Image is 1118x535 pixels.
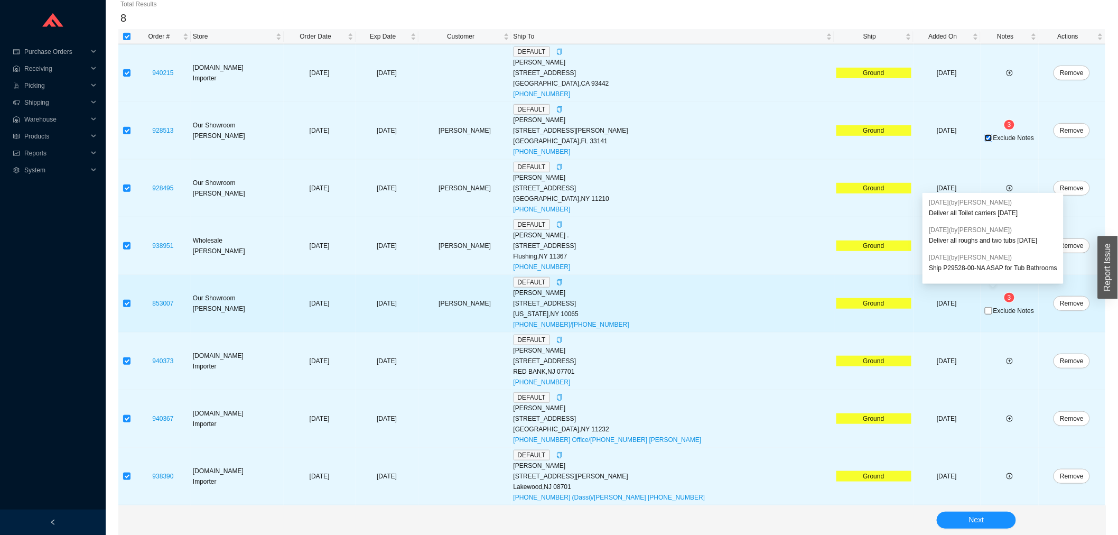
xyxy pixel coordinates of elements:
td: [DATE] [284,390,356,448]
th: Exp Date sortable [356,29,418,44]
button: Remove [1054,296,1090,311]
div: [PERSON_NAME] [514,115,832,125]
a: 928495 [152,185,173,192]
th: Actions sortable [1039,29,1105,44]
td: [PERSON_NAME] [418,275,511,333]
span: [DATE] (by [PERSON_NAME] ) [929,254,1012,261]
div: [PERSON_NAME] [514,460,832,471]
span: Order # [137,31,181,42]
span: Receiving [24,60,88,77]
span: copy [556,222,563,228]
div: [DATE] [358,241,416,251]
div: [DATE] [358,356,416,366]
span: Warehouse [24,111,88,128]
div: Deliver all Toilet carriers [DATE] [929,208,1057,218]
span: Ship To [514,31,824,42]
a: [PHONE_NUMBER] [514,90,571,98]
div: [GEOGRAPHIC_DATA] , NY 11232 [514,424,832,435]
a: [PHONE_NUMBER] [514,206,571,213]
td: [PERSON_NAME] [418,217,511,275]
span: Reports [24,145,88,162]
div: [STREET_ADDRESS] [514,413,832,424]
div: [DATE] [358,183,416,193]
span: Remove [1060,413,1084,424]
td: [DATE] [284,102,356,160]
td: [DATE] [284,333,356,390]
span: DEFAULT [514,219,550,230]
a: 940373 [152,357,173,365]
div: [PERSON_NAME] [514,172,832,183]
div: [STREET_ADDRESS] [514,68,832,78]
span: Remove [1060,471,1084,482]
span: Store [193,31,274,42]
td: [DATE] [914,390,981,448]
div: Copy [556,219,563,230]
span: Remove [1060,298,1084,309]
div: Copy [556,162,563,172]
td: [DATE] [284,275,356,333]
span: Order Date [286,31,346,42]
th: Order # sortable [135,29,191,44]
button: Remove [1054,411,1090,426]
span: read [13,133,20,140]
span: Shipping [24,94,88,111]
span: copy [556,106,563,113]
div: Ground [836,471,911,482]
a: [PHONE_NUMBER] [514,379,571,386]
div: [STREET_ADDRESS][PERSON_NAME] [514,125,832,136]
span: Exclude Notes [993,135,1034,141]
div: Copy [556,392,563,403]
div: Ground [836,413,911,424]
th: Ship sortable [834,29,914,44]
div: [DATE] [358,125,416,136]
div: [PERSON_NAME] [514,57,832,68]
span: DEFAULT [514,335,550,345]
span: DEFAULT [514,104,550,115]
div: [PERSON_NAME] [514,403,832,413]
th: Order Date sortable [284,29,356,44]
input: Exclude Notes [985,307,992,315]
div: [PERSON_NAME] . [514,230,832,241]
span: Customer [421,31,501,42]
span: DEFAULT [514,277,550,288]
div: [DATE] [358,413,416,424]
div: [GEOGRAPHIC_DATA] , FL 33141 [514,136,832,146]
td: [DATE] [914,44,981,102]
div: [DOMAIN_NAME] Importer [193,466,282,487]
span: DEFAULT [514,47,550,57]
div: Copy [556,450,563,460]
button: Remove [1054,66,1090,80]
span: plus-circle [1007,70,1013,76]
div: [STREET_ADDRESS] [514,356,832,366]
div: [DATE] [358,471,416,482]
div: Our Showroom [PERSON_NAME] [193,293,282,314]
div: Deliver all roughs and two tubs [DATE] [929,235,1057,246]
span: DEFAULT [514,162,550,172]
td: [DATE] [914,448,981,505]
sup: 3 [1004,293,1014,302]
div: Our Showroom [PERSON_NAME] [193,120,282,141]
span: copy [556,337,563,343]
span: [DATE] (by [PERSON_NAME] ) [929,199,1012,206]
th: Customer sortable [418,29,511,44]
span: copy [556,279,563,285]
span: copy [556,164,563,170]
div: [STREET_ADDRESS] [514,241,832,251]
div: [DOMAIN_NAME] Importer [193,62,282,84]
span: setting [13,167,20,173]
div: Copy [556,104,563,115]
span: Next [969,514,984,526]
div: [DOMAIN_NAME] Importer [193,408,282,429]
td: [DATE] [914,275,981,333]
div: [STREET_ADDRESS] [514,183,832,193]
div: Copy [556,335,563,345]
a: 940215 [152,69,173,77]
a: [PHONE_NUMBER]/[PHONE_NUMBER] [514,321,629,328]
span: credit-card [13,49,20,55]
div: Ship P29528-00-NA ASAP for Tub Bathrooms [929,263,1057,273]
span: copy [556,394,563,401]
span: Remove [1060,125,1084,136]
a: [PHONE_NUMBER] Office/[PHONE_NUMBER] [PERSON_NAME] [514,436,702,444]
div: [US_STATE] , NY 10065 [514,309,832,319]
span: Exp Date [358,31,408,42]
